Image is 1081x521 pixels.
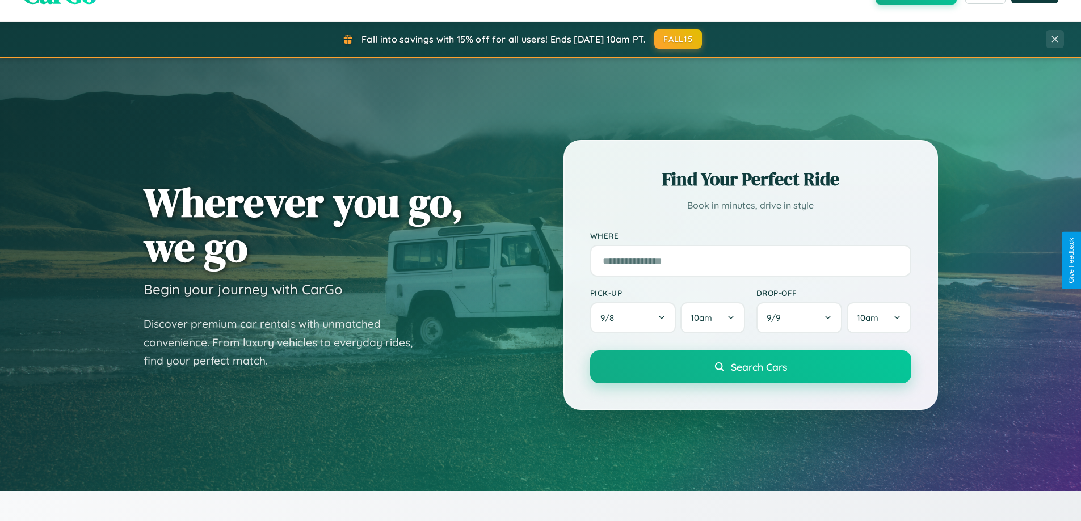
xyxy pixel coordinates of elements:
span: 10am [857,312,878,323]
button: 10am [680,302,744,333]
h2: Find Your Perfect Ride [590,167,911,192]
button: 9/8 [590,302,676,333]
span: Search Cars [731,361,787,373]
h3: Begin your journey with CarGo [144,281,343,298]
span: Fall into savings with 15% off for all users! Ends [DATE] 10am PT. [361,33,646,45]
p: Book in minutes, drive in style [590,197,911,214]
button: 9/9 [756,302,843,333]
button: Search Cars [590,350,911,383]
div: Give Feedback [1067,238,1075,283]
span: 10am [691,312,712,323]
span: 9 / 8 [600,312,620,323]
label: Pick-up [590,288,745,298]
span: 9 / 9 [767,312,786,323]
label: Drop-off [756,288,911,298]
button: 10am [847,302,911,333]
h1: Wherever you go, we go [144,180,464,269]
button: FALL15 [654,29,702,49]
label: Where [590,231,911,240]
p: Discover premium car rentals with unmatched convenience. From luxury vehicles to everyday rides, ... [144,315,427,370]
